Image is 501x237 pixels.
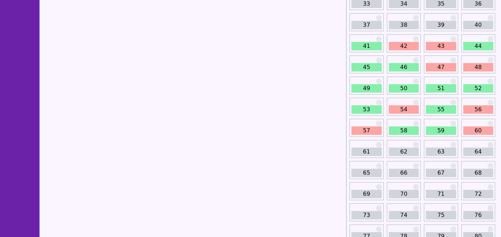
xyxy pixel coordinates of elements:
a: 45 [351,63,381,71]
a: 46 [389,63,419,71]
a: 54 [389,105,419,114]
a: 41 [351,42,381,50]
a: 44 [463,42,493,50]
a: 40 [463,21,493,29]
a: 74 [389,211,419,219]
a: 53 [351,105,381,114]
a: 42 [389,42,419,50]
a: 71 [426,190,456,198]
a: 64 [463,148,493,156]
a: 57 [351,126,381,135]
a: 51 [426,84,456,93]
a: 50 [389,84,419,93]
a: 69 [351,190,381,198]
a: 67 [426,169,456,177]
a: 66 [389,169,419,177]
a: 58 [389,126,419,135]
a: 62 [389,148,419,156]
a: 38 [389,21,419,29]
a: 43 [426,42,456,50]
a: 55 [426,105,456,114]
a: 56 [463,105,493,114]
a: 37 [351,21,381,29]
a: 63 [426,148,456,156]
a: 47 [426,63,456,71]
a: 61 [351,148,381,156]
a: 76 [463,211,493,219]
a: 39 [426,21,456,29]
a: 73 [351,211,381,219]
a: 65 [351,169,381,177]
a: 68 [463,169,493,177]
a: 75 [426,211,456,219]
a: 52 [463,84,493,93]
a: 48 [463,63,493,71]
a: 60 [463,126,493,135]
a: 59 [426,126,456,135]
a: 70 [389,190,419,198]
a: 49 [351,84,381,93]
a: 72 [463,190,493,198]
